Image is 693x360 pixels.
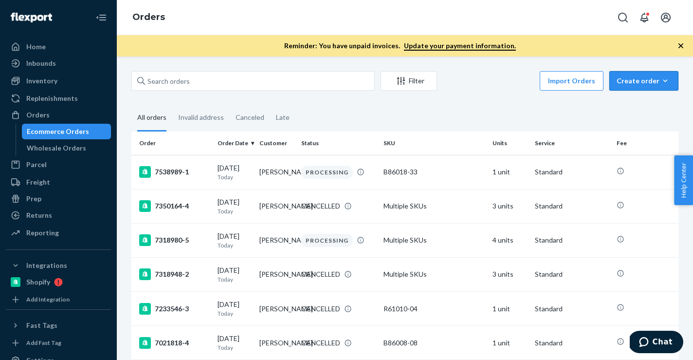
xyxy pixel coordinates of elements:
div: Reporting [26,228,59,238]
a: Add Integration [6,294,111,305]
div: Inventory [26,76,57,86]
div: All orders [137,105,166,132]
div: [DATE] [218,265,252,284]
td: 1 unit [489,326,530,360]
div: CANCELLED [301,304,340,314]
div: Add Fast Tag [26,339,61,347]
div: R61010-04 [383,304,485,314]
div: CANCELLED [301,338,340,348]
a: Home [6,39,111,55]
td: [PERSON_NAME] [255,155,297,189]
p: Standard [535,269,609,279]
div: [DATE] [218,231,252,249]
p: Standard [535,167,609,177]
th: Order Date [214,132,255,155]
button: Import Orders [540,71,603,91]
div: [DATE] [218,300,252,318]
div: Home [26,42,46,52]
div: Shopify [26,277,50,287]
p: Today [218,275,252,284]
button: Fast Tags [6,318,111,333]
th: Order [131,132,214,155]
div: Fast Tags [26,321,57,330]
div: 7233546-3 [139,303,210,315]
td: Multiple SKUs [380,257,489,291]
a: Inventory [6,73,111,89]
button: Help Center [674,155,693,205]
div: Canceled [236,105,264,130]
th: Fee [613,132,678,155]
p: Standard [535,235,609,245]
a: Prep [6,191,111,207]
td: [PERSON_NAME] [255,257,297,291]
p: Today [218,343,252,352]
td: Multiple SKUs [380,223,489,257]
div: PROCESSING [301,166,353,179]
div: Prep [26,194,41,204]
div: [DATE] [218,334,252,352]
iframe: Opens a widget where you can chat to one of our agents [630,331,683,355]
a: Replenishments [6,91,111,106]
td: 1 unit [489,155,530,189]
div: [DATE] [218,197,252,215]
a: Returns [6,208,111,223]
a: Orders [132,12,165,22]
div: Returns [26,210,52,220]
ol: breadcrumbs [125,3,173,32]
div: B86018-33 [383,167,485,177]
button: Open account menu [656,8,675,27]
div: CANCELLED [301,201,340,211]
p: Reminder: You have unpaid invoices. [284,41,516,51]
a: Inbounds [6,56,111,71]
div: Filter [381,76,437,86]
p: Standard [535,304,609,314]
div: Invalid address [178,105,224,130]
div: Ecommerce Orders [27,127,89,136]
input: Search orders [131,71,375,91]
div: 7021818-4 [139,337,210,349]
p: Standard [535,201,609,211]
div: PROCESSING [301,234,353,247]
td: [PERSON_NAME] [255,292,297,326]
div: Customer [259,139,293,147]
div: 7318980-5 [139,234,210,246]
td: Multiple SKUs [380,189,489,223]
div: Parcel [26,160,47,170]
a: Orders [6,107,111,123]
a: Reporting [6,225,111,241]
div: Late [276,105,290,130]
div: Create order [617,76,671,86]
td: 3 units [489,257,530,291]
div: Replenishments [26,94,78,103]
div: Freight [26,177,50,187]
a: Shopify [6,274,111,290]
p: Today [218,173,252,181]
td: 3 units [489,189,530,223]
div: CANCELLED [301,269,340,279]
td: 1 unit [489,292,530,326]
div: Orders [26,110,50,120]
td: [PERSON_NAME] [255,189,297,223]
th: Service [531,132,613,155]
div: 7318948-2 [139,268,210,280]
td: [PERSON_NAME] [255,223,297,257]
button: Open Search Box [613,8,633,27]
div: Add Integration [26,295,70,303]
button: Create order [609,71,678,91]
a: Freight [6,174,111,190]
button: Integrations [6,258,111,273]
div: Integrations [26,261,67,270]
td: [PERSON_NAME] [255,326,297,360]
th: Units [489,132,530,155]
p: Today [218,207,252,215]
th: SKU [380,132,489,155]
a: Add Fast Tag [6,337,111,349]
img: Flexport logo [11,13,52,22]
button: Close Navigation [91,8,111,27]
p: Today [218,309,252,318]
div: Wholesale Orders [27,143,86,153]
button: Open notifications [635,8,654,27]
button: Filter [381,71,437,91]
